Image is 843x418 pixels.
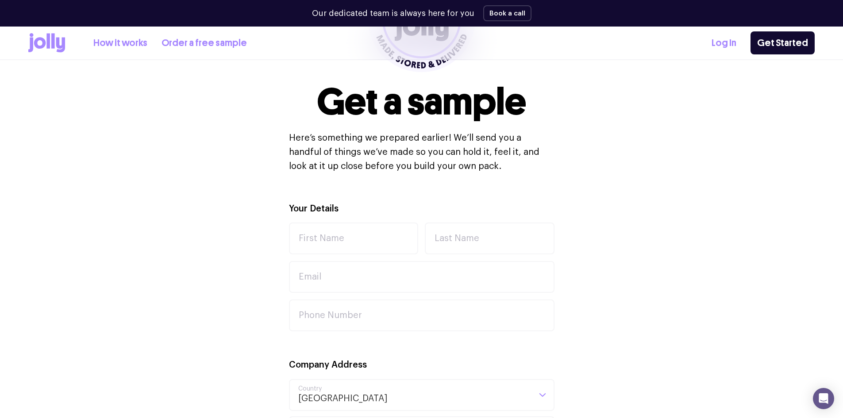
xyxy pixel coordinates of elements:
[93,36,147,50] a: How it works
[312,8,474,19] p: Our dedicated team is always here for you
[388,380,531,410] input: Search for option
[483,5,531,21] button: Book a call
[162,36,247,50] a: Order a free sample
[751,31,815,54] a: Get Started
[317,83,526,120] h1: Get a sample
[298,380,388,410] span: [GEOGRAPHIC_DATA]
[813,388,834,409] div: Open Intercom Messenger
[289,203,339,215] label: Your Details
[289,379,554,411] div: Search for option
[289,359,367,372] label: Company Address
[289,131,554,173] p: Here’s something we prepared earlier! We’ll send you a handful of things we’ve made so you can ho...
[712,36,736,50] a: Log In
